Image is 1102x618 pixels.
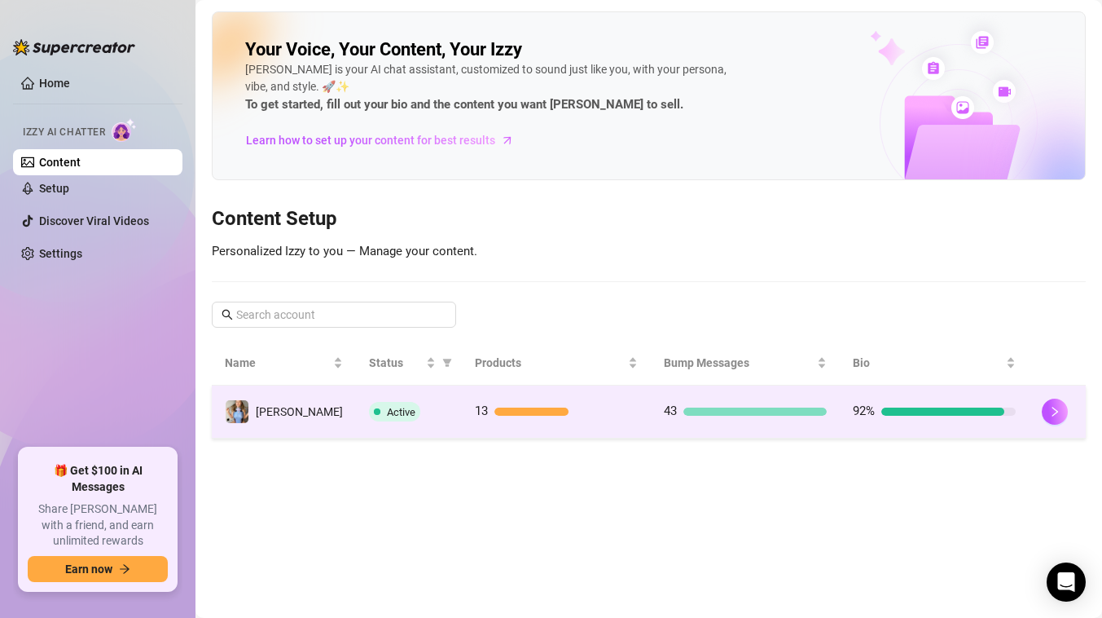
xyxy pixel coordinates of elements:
span: Share [PERSON_NAME] with a friend, and earn unlimited rewards [28,501,168,550]
span: arrow-right [499,132,516,148]
th: Status [356,341,462,386]
span: Name [225,354,330,372]
span: arrow-right [119,563,130,575]
span: Status [369,354,423,372]
span: 🎁 Get $100 in AI Messages [28,463,168,495]
th: Bio [840,341,1029,386]
h3: Content Setup [212,206,1086,232]
div: [PERSON_NAME] is your AI chat assistant, customized to sound just like you, with your persona, vi... [245,61,734,115]
th: Name [212,341,356,386]
span: 13 [475,404,488,418]
th: Bump Messages [651,341,840,386]
button: Earn nowarrow-right [28,556,168,582]
span: 43 [664,404,677,418]
span: search [222,309,233,320]
div: Open Intercom Messenger [1047,563,1086,602]
a: Setup [39,182,69,195]
span: Earn now [65,563,112,576]
span: filter [442,358,452,368]
h2: Your Voice, Your Content, Your Izzy [245,38,522,61]
span: Bio [853,354,1003,372]
span: Bump Messages [664,354,814,372]
img: logo-BBDzfeDw.svg [13,39,135,55]
button: right [1042,399,1068,425]
input: Search account [236,306,433,324]
a: Settings [39,247,82,260]
span: Products [475,354,625,372]
a: Discover Viral Videos [39,214,149,227]
img: Julia [226,400,248,423]
span: Izzy AI Chatter [23,125,105,140]
strong: To get started, fill out your bio and the content you want [PERSON_NAME] to sell. [245,97,683,112]
th: Products [462,341,651,386]
a: Home [39,77,70,90]
span: filter [439,351,455,375]
span: right [1049,406,1060,417]
a: Content [39,156,81,169]
a: Learn how to set up your content for best results [245,127,526,153]
span: Active [387,406,415,418]
img: AI Chatter [112,118,137,142]
span: 92% [853,404,875,418]
span: [PERSON_NAME] [256,405,343,418]
img: ai-chatter-content-library-cLFOSyPT.png [832,13,1085,179]
span: Learn how to set up your content for best results [246,131,495,149]
span: Personalized Izzy to you — Manage your content. [212,244,477,258]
